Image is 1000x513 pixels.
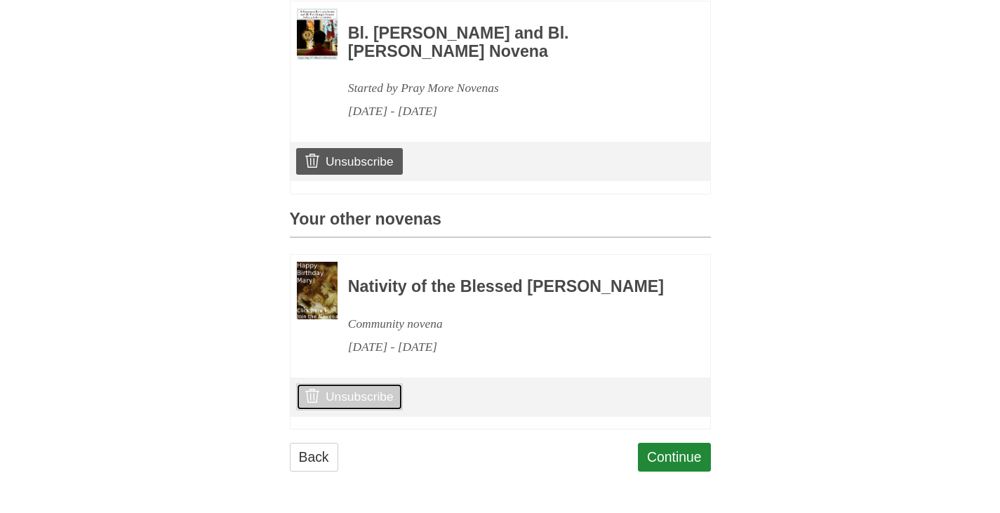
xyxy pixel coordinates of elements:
h3: Your other novenas [290,211,711,238]
div: Started by Pray More Novenas [348,76,672,100]
div: [DATE] - [DATE] [348,335,672,359]
img: Novena image [297,8,338,60]
a: Continue [638,443,711,472]
div: [DATE] - [DATE] [348,100,672,123]
h3: Bl. [PERSON_NAME] and Bl. [PERSON_NAME] Novena [348,25,672,60]
a: Back [290,443,338,472]
img: Novena image [297,262,338,319]
a: Unsubscribe [296,383,402,410]
div: Community novena [348,312,672,335]
h3: Nativity of the Blessed [PERSON_NAME] [348,278,672,296]
a: Unsubscribe [296,148,402,175]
